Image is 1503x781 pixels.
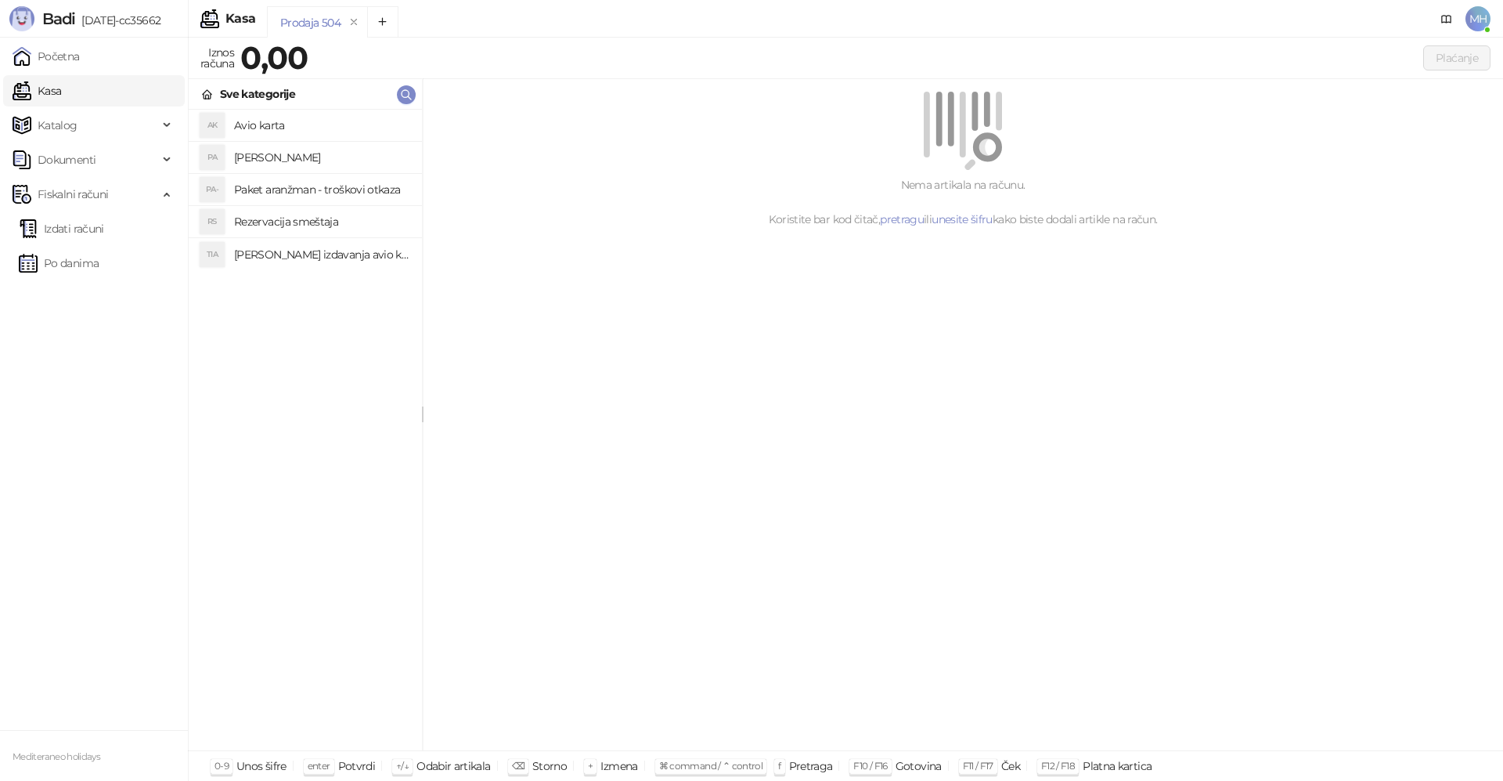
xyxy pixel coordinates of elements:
[200,209,225,234] div: RS
[200,242,225,267] div: TIA
[234,113,409,138] h4: Avio karta
[1083,756,1152,776] div: Platna kartica
[240,38,308,77] strong: 0,00
[896,756,942,776] div: Gotovina
[588,760,593,772] span: +
[1001,756,1020,776] div: Ček
[13,75,61,107] a: Kasa
[200,113,225,138] div: AK
[9,6,34,31] img: Logo
[880,212,924,226] a: pretragu
[416,756,490,776] div: Odabir artikala
[1423,45,1490,71] button: Plaćanje
[220,85,295,103] div: Sve kategorije
[308,760,330,772] span: enter
[963,760,993,772] span: F11 / F17
[189,110,422,750] div: grid
[19,213,104,244] a: Izdati računi
[659,760,763,772] span: ⌘ command / ⌃ control
[1041,760,1075,772] span: F12 / F18
[600,756,637,776] div: Izmena
[1465,6,1490,31] span: MH
[344,16,364,29] button: remove
[367,6,398,38] button: Add tab
[42,9,75,28] span: Badi
[778,760,780,772] span: f
[234,242,409,267] h4: [PERSON_NAME] izdavanja avio karta
[442,176,1484,228] div: Nema artikala na računu. Koristite bar kod čitač, ili kako biste dodali artikle na račun.
[13,41,80,72] a: Početna
[280,14,341,31] div: Prodaja 504
[532,756,567,776] div: Storno
[225,13,255,25] div: Kasa
[214,760,229,772] span: 0-9
[853,760,887,772] span: F10 / F16
[38,179,108,210] span: Fiskalni računi
[38,144,96,175] span: Dokumenti
[200,177,225,202] div: PA-
[236,756,287,776] div: Unos šifre
[932,212,993,226] a: unesite šifru
[75,13,160,27] span: [DATE]-cc35662
[234,145,409,170] h4: [PERSON_NAME]
[200,145,225,170] div: PA
[38,110,77,141] span: Katalog
[789,756,833,776] div: Pretraga
[13,751,100,762] small: Mediteraneo holidays
[512,760,524,772] span: ⌫
[197,42,237,74] div: Iznos računa
[1434,6,1459,31] a: Dokumentacija
[234,177,409,202] h4: Paket aranžman - troškovi otkaza
[396,760,409,772] span: ↑/↓
[19,248,99,279] a: Po danima
[338,756,376,776] div: Potvrdi
[234,209,409,234] h4: Rezervacija smeštaja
